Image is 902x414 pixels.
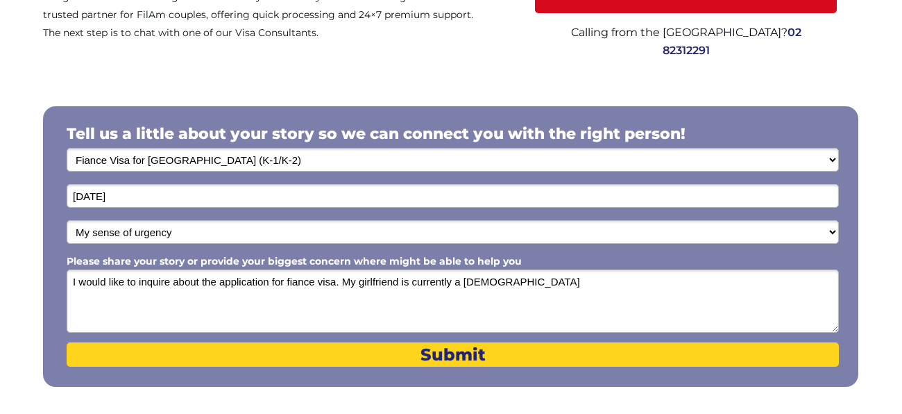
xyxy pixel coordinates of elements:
[67,342,839,367] button: Submit
[67,124,686,143] span: Tell us a little about your story so we can connect you with the right person!
[67,184,839,208] input: Date of Birth (mm/dd/yyyy)
[571,26,788,39] span: Calling from the [GEOGRAPHIC_DATA]?
[67,255,522,267] span: Please share your story or provide your biggest concern where might be able to help you
[67,345,839,365] span: Submit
